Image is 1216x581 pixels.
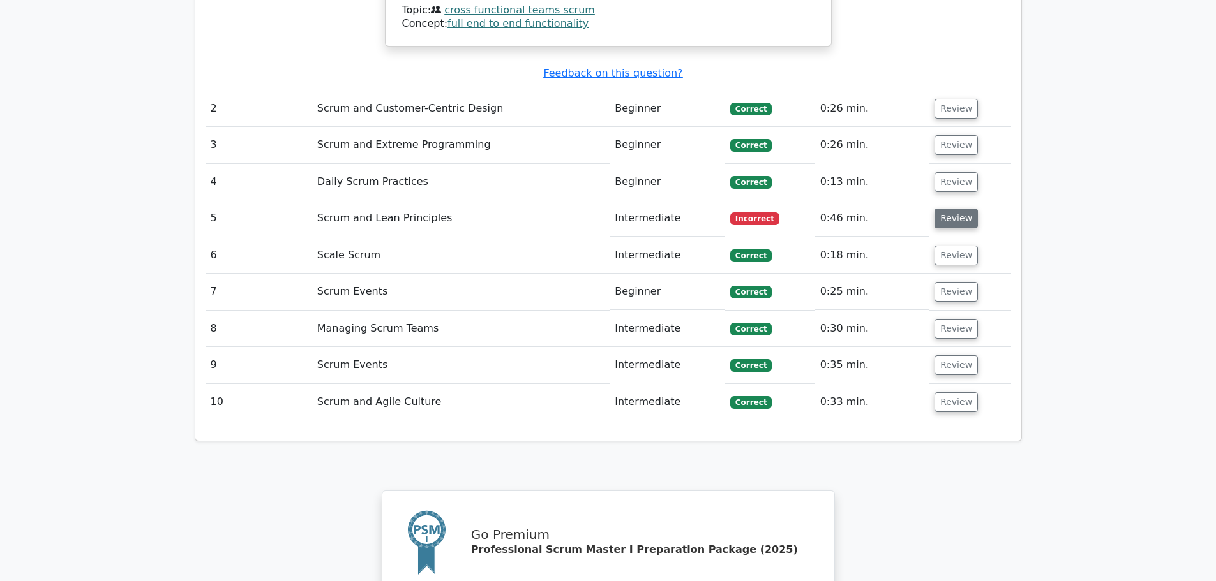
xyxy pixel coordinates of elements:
[815,127,929,163] td: 0:26 min.
[447,17,589,29] a: full end to end functionality
[543,67,682,79] a: Feedback on this question?
[312,91,610,127] td: Scrum and Customer-Centric Design
[935,319,978,339] button: Review
[206,200,312,237] td: 5
[815,274,929,310] td: 0:25 min.
[935,282,978,302] button: Review
[610,237,725,274] td: Intermediate
[610,311,725,347] td: Intermediate
[815,384,929,420] td: 0:33 min.
[610,347,725,383] td: Intermediate
[815,347,929,383] td: 0:35 min.
[610,200,725,237] td: Intermediate
[935,392,978,412] button: Review
[935,99,978,119] button: Review
[206,384,312,420] td: 10
[312,164,610,200] td: Daily Scrum Practices
[815,200,929,237] td: 0:46 min.
[935,172,978,192] button: Review
[935,135,978,155] button: Review
[815,311,929,347] td: 0:30 min.
[610,274,725,310] td: Beginner
[935,209,978,228] button: Review
[402,17,814,31] div: Concept:
[730,139,772,152] span: Correct
[610,164,725,200] td: Beginner
[730,212,779,225] span: Incorrect
[730,176,772,189] span: Correct
[815,237,929,274] td: 0:18 min.
[730,249,772,262] span: Correct
[815,164,929,200] td: 0:13 min.
[402,4,814,17] div: Topic:
[312,311,610,347] td: Managing Scrum Teams
[730,396,772,409] span: Correct
[312,127,610,163] td: Scrum and Extreme Programming
[610,127,725,163] td: Beginner
[312,384,610,420] td: Scrum and Agile Culture
[730,286,772,298] span: Correct
[730,103,772,115] span: Correct
[206,91,312,127] td: 2
[206,311,312,347] td: 8
[935,355,978,375] button: Review
[730,323,772,335] span: Correct
[312,237,610,274] td: Scale Scrum
[444,4,595,16] a: cross functional teams scrum
[312,200,610,237] td: Scrum and Lean Principles
[312,347,610,383] td: Scrum Events
[610,91,725,127] td: Beginner
[206,347,312,383] td: 9
[935,246,978,265] button: Review
[206,164,312,200] td: 4
[730,359,772,372] span: Correct
[206,127,312,163] td: 3
[610,384,725,420] td: Intermediate
[312,274,610,310] td: Scrum Events
[206,237,312,274] td: 6
[206,274,312,310] td: 7
[815,91,929,127] td: 0:26 min.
